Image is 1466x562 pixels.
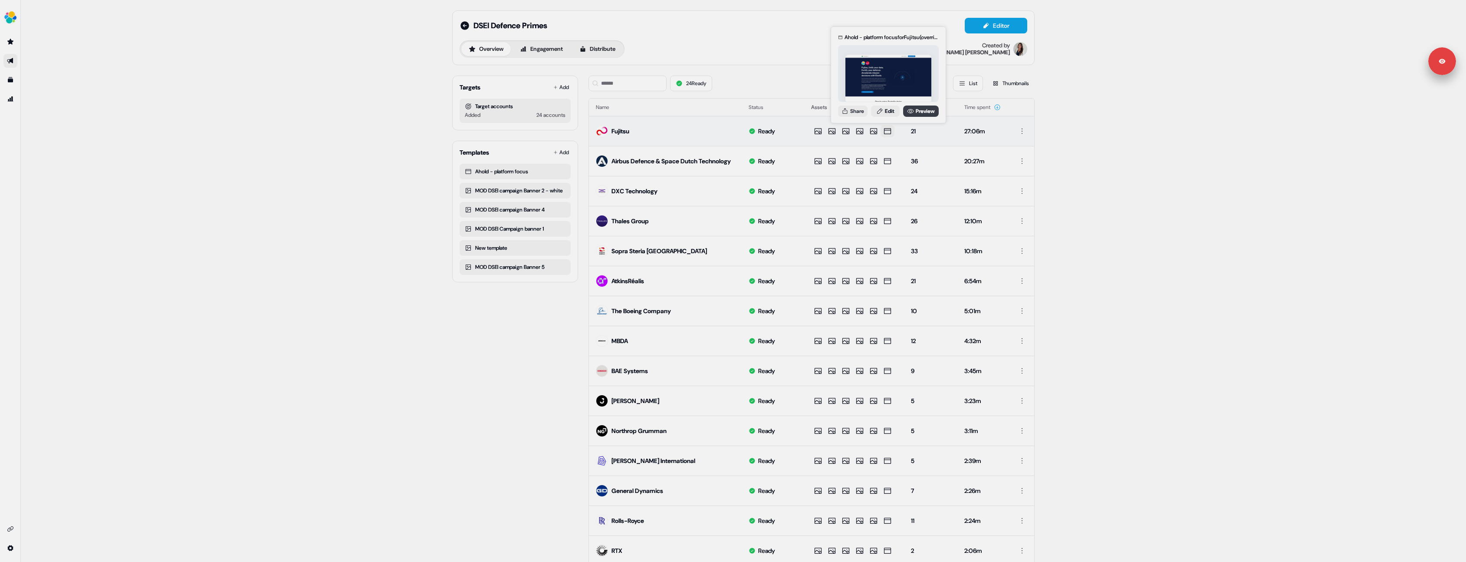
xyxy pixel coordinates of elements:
[964,397,1002,405] div: 3:23m
[964,99,1001,115] button: Time spent
[596,99,620,115] button: Name
[964,127,1002,136] div: 27:06m
[911,367,950,375] div: 9
[911,217,950,225] div: 26
[903,106,939,117] a: Preview
[758,307,775,315] div: Ready
[552,81,571,93] button: Add
[465,111,480,119] div: Added
[3,541,17,555] a: Go to integrations
[611,397,659,405] div: [PERSON_NAME]
[460,148,489,157] div: Templates
[465,167,565,176] div: Ahold - platform focus
[758,157,775,165] div: Ready
[465,102,565,111] div: Target accounts
[911,397,950,405] div: 5
[911,187,950,195] div: 24
[964,157,1002,165] div: 20:27m
[611,337,628,345] div: MBDA
[964,426,1002,435] div: 3:11m
[758,456,775,465] div: Ready
[911,546,950,555] div: 2
[911,127,950,136] div: 21
[965,18,1027,33] button: Editor
[473,20,547,31] span: DSEI Defence Primes
[3,92,17,106] a: Go to attribution
[513,42,570,56] button: Engagement
[758,516,775,525] div: Ready
[3,35,17,49] a: Go to prospects
[911,277,950,285] div: 21
[919,49,1010,56] div: [PERSON_NAME] [PERSON_NAME]
[953,76,983,91] button: List
[845,55,931,103] img: asset preview
[911,516,950,525] div: 11
[758,337,775,345] div: Ready
[460,83,480,92] div: Targets
[804,99,904,116] th: Assets
[611,217,649,225] div: Thales Group
[536,111,565,119] div: 24 accounts
[964,277,1002,285] div: 6:54m
[465,244,565,252] div: New template
[552,146,571,159] button: Add
[964,546,1002,555] div: 2:06m
[611,516,644,525] div: Rolls-Royce
[911,486,950,495] div: 7
[758,187,775,195] div: Ready
[964,217,1002,225] div: 12:10m
[964,247,1002,255] div: 10:18m
[964,516,1002,525] div: 2:24m
[611,456,695,465] div: [PERSON_NAME] International
[758,217,775,225] div: Ready
[964,337,1002,345] div: 4:32m
[611,307,671,315] div: The Boeing Company
[465,263,565,271] div: MOD DSEI campaign Banner 5
[758,397,775,405] div: Ready
[465,225,565,233] div: MOD DSEI Campaign banner 1
[758,486,775,495] div: Ready
[965,22,1027,31] a: Editor
[911,456,950,465] div: 5
[758,247,775,255] div: Ready
[758,127,775,136] div: Ready
[670,76,712,91] button: 24Ready
[611,157,731,165] div: Airbus Defence & Space Dutch Technology
[611,127,629,136] div: Fujitsu
[986,76,1035,91] button: Thumbnails
[964,456,1002,465] div: 2:39m
[749,99,774,115] button: Status
[758,546,775,555] div: Ready
[611,426,667,435] div: Northrop Grumman
[838,106,868,117] button: Share
[572,42,623,56] button: Distribute
[964,187,1002,195] div: 15:16m
[964,367,1002,375] div: 3:45m
[982,42,1010,49] div: Created by
[465,186,565,195] div: MOD DSEI campaign Banner 2 - white
[611,187,657,195] div: DXC Technology
[758,277,775,285] div: Ready
[611,486,663,495] div: General Dynamics
[3,522,17,536] a: Go to integrations
[758,367,775,375] div: Ready
[911,337,950,345] div: 12
[611,367,648,375] div: BAE Systems
[461,42,511,56] button: Overview
[1013,42,1027,56] img: Kelly
[911,426,950,435] div: 5
[911,157,950,165] div: 36
[871,106,900,117] a: Edit
[964,486,1002,495] div: 2:26m
[911,247,950,255] div: 33
[911,307,950,315] div: 10
[465,205,565,214] div: MOD DSEI campaign Banner 4
[758,426,775,435] div: Ready
[611,247,707,255] div: Sopra Steria [GEOGRAPHIC_DATA]
[964,307,1002,315] div: 5:01m
[3,54,17,68] a: Go to outbound experience
[3,73,17,87] a: Go to templates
